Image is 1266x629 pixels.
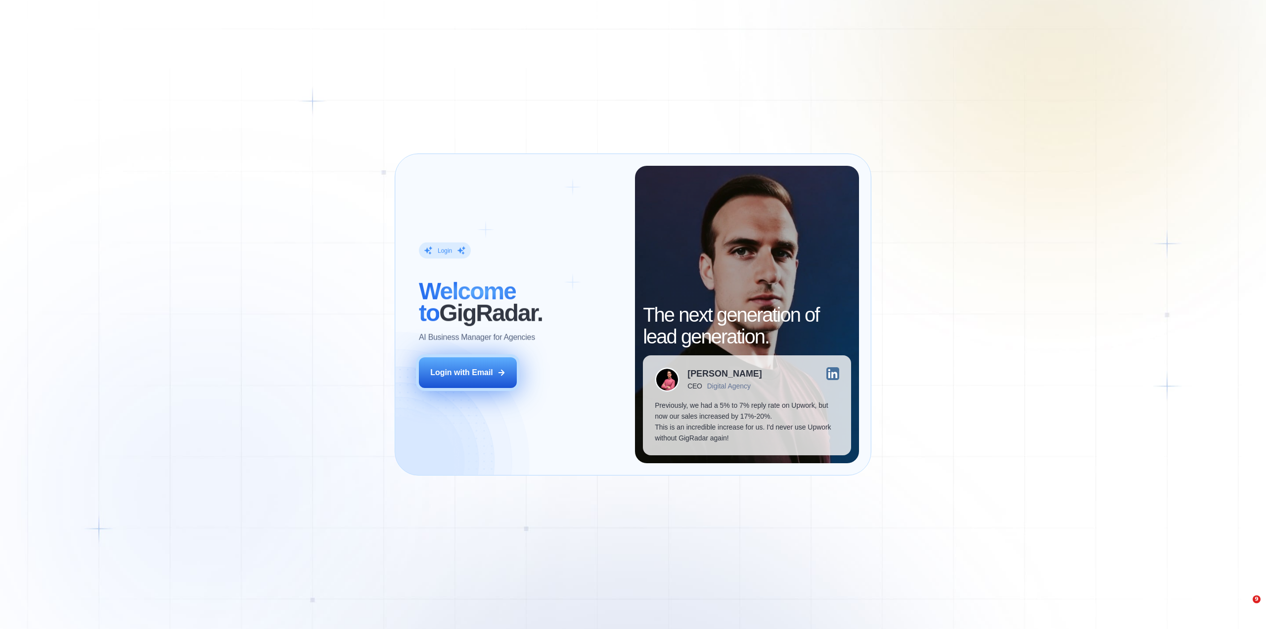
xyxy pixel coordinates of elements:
h2: The next generation of lead generation. [643,304,851,347]
div: Digital Agency [707,382,751,390]
div: Login with Email [430,367,493,378]
div: [PERSON_NAME] [687,369,762,378]
span: Welcome to [419,278,516,326]
p: Previously, we had a 5% to 7% reply rate on Upwork, but now our sales increased by 17%-20%. This ... [655,400,839,443]
button: Login with Email [419,357,517,388]
span: 9 [1253,595,1261,603]
div: CEO [687,382,702,390]
h2: ‍ GigRadar. [419,281,623,324]
div: Login [438,246,452,254]
iframe: Intercom live chat [1232,595,1256,619]
p: AI Business Manager for Agencies [419,332,535,343]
